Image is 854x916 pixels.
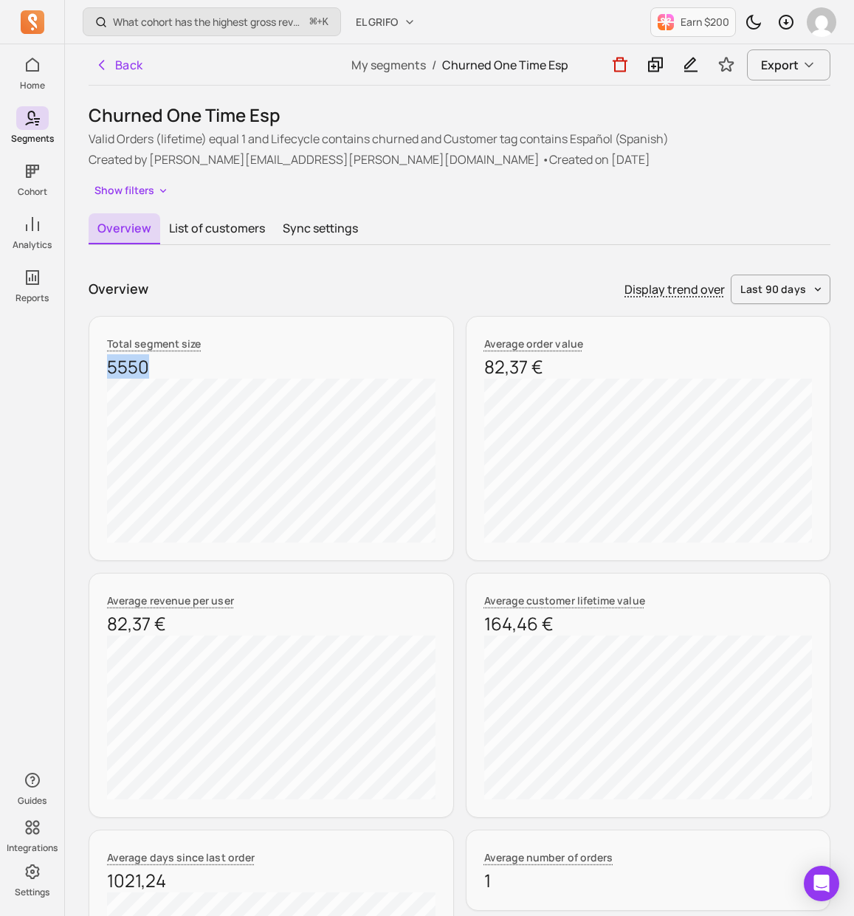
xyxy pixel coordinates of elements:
p: What cohort has the highest gross revenue over time? [113,15,304,30]
span: / [426,57,442,73]
button: Export [747,49,830,80]
p: Cohort [18,186,47,198]
kbd: K [323,16,328,28]
button: Back [89,50,149,80]
button: last 90 days [731,275,830,304]
img: avatar [807,7,836,37]
span: Average number of orders [484,850,613,864]
p: Created by [PERSON_NAME][EMAIL_ADDRESS][PERSON_NAME][DOMAIN_NAME] • Created on [DATE] [89,151,830,168]
span: Average revenue per user [107,593,234,607]
button: Sync settings [274,213,367,243]
button: Guides [16,765,49,810]
kbd: ⌘ [309,13,317,32]
p: 1 [484,869,813,892]
p: Home [20,80,45,92]
button: Earn $200 [650,7,736,37]
p: Display trend over [624,280,725,298]
p: Earn $200 [681,15,729,30]
button: Toggle favorite [712,50,741,80]
p: 82,37 € [484,355,813,379]
span: Export [761,56,799,74]
p: 1021,24 [107,869,435,892]
h1: Churned One Time Esp [89,103,830,127]
canvas: chart [107,636,435,799]
canvas: chart [107,379,435,543]
p: Settings [15,886,49,898]
p: Integrations [7,842,58,854]
canvas: chart [484,636,813,799]
p: Valid Orders (lifetime) equal 1 and Lifecycle contains churned and Customer tag contains Español ... [89,130,830,148]
span: Total segment size [107,337,201,351]
p: 82,37 € [107,612,435,636]
span: Average customer lifetime value [484,593,645,607]
button: Show filters [89,180,175,202]
canvas: chart [484,379,813,543]
p: Guides [18,795,47,807]
button: What cohort has the highest gross revenue over time?⌘+K [83,7,341,36]
span: + [310,14,328,30]
button: EL GRIFO [347,9,424,35]
span: Average days since last order [107,850,255,864]
p: Reports [16,292,49,304]
span: last 90 days [740,282,806,297]
a: My segments [351,57,426,73]
button: List of customers [160,213,274,243]
p: Segments [11,133,54,145]
span: Average order value [484,337,583,351]
span: Churned One Time Esp [442,57,568,73]
span: EL GRIFO [356,15,398,30]
p: 5550 [107,355,435,379]
button: Toggle dark mode [739,7,768,37]
div: Open Intercom Messenger [804,866,839,901]
p: 164,46 € [484,612,813,636]
p: Analytics [13,239,52,251]
p: Overview [89,279,148,299]
button: Overview [89,213,160,244]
